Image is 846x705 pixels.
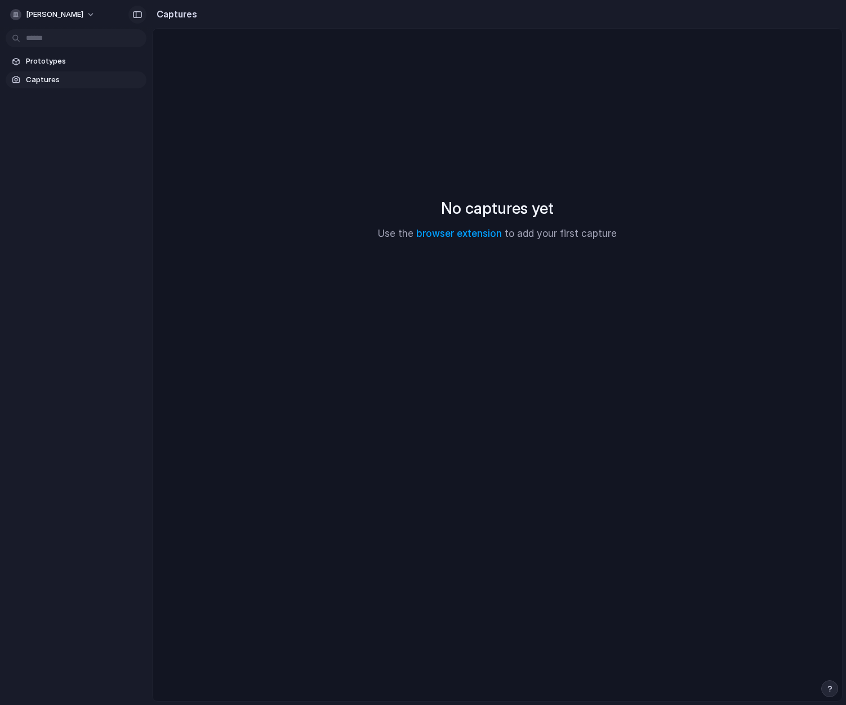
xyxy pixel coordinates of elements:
a: Captures [6,71,146,88]
p: Use the to add your first capture [378,227,617,241]
button: [PERSON_NAME] [6,6,101,24]
span: [PERSON_NAME] [26,9,83,20]
span: Prototypes [26,56,142,67]
h2: No captures yet [441,196,554,220]
span: Captures [26,74,142,86]
a: browser extension [416,228,502,239]
a: Prototypes [6,53,146,70]
h2: Captures [152,7,197,21]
